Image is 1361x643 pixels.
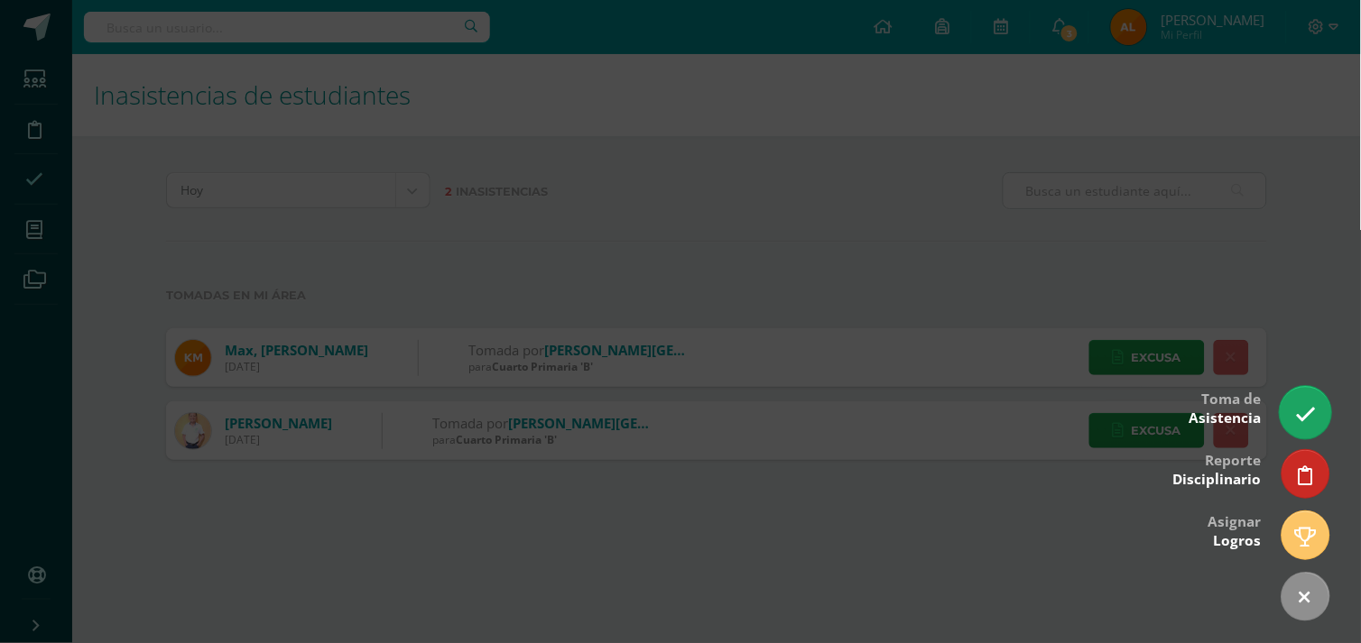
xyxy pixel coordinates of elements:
div: Asignar [1208,501,1262,559]
span: Disciplinario [1173,470,1262,489]
div: Reporte [1173,439,1262,498]
div: Toma de [1190,378,1262,436]
span: Asistencia [1190,409,1262,427]
span: Logros [1214,531,1262,550]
